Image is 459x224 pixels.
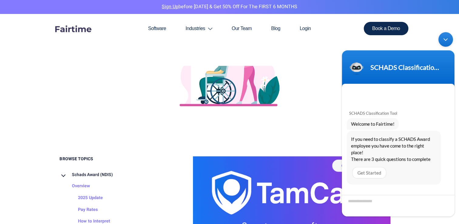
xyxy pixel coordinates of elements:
[66,192,103,204] a: 2025 Update
[222,14,262,43] a: Our Team
[5,3,454,11] p: before [DATE] & Get 50% Off for the FIRST 6 MONTHS
[162,3,178,10] a: Sign Up
[60,180,90,192] a: Overview
[372,26,400,31] span: Book a Demo
[364,22,409,35] a: Book a Demo
[60,169,113,181] a: Schads Award (NDIS)
[138,14,176,43] a: Software
[176,14,222,43] a: Industries
[339,29,457,219] iframe: SalesIQ Chatwindow
[262,14,290,43] a: Blog
[290,14,321,43] a: Login
[66,204,98,216] a: Pay Rates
